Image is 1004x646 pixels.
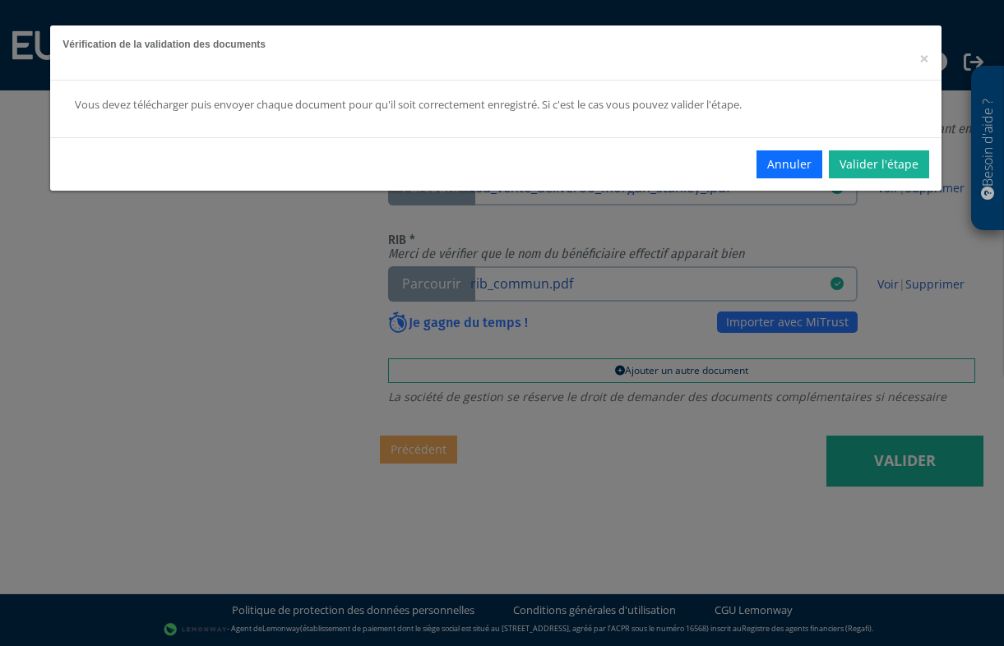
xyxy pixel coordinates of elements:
h5: Vérification de la validation des documents [62,38,928,52]
span: × [919,47,929,70]
a: Valider l'étape [829,150,929,178]
p: Besoin d'aide ? [979,75,997,223]
div: Vous devez télécharger puis envoyer chaque document pour qu'il soit correctement enregistré. Si c... [75,97,748,113]
button: Annuler [756,150,822,178]
button: Close [919,50,929,67]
